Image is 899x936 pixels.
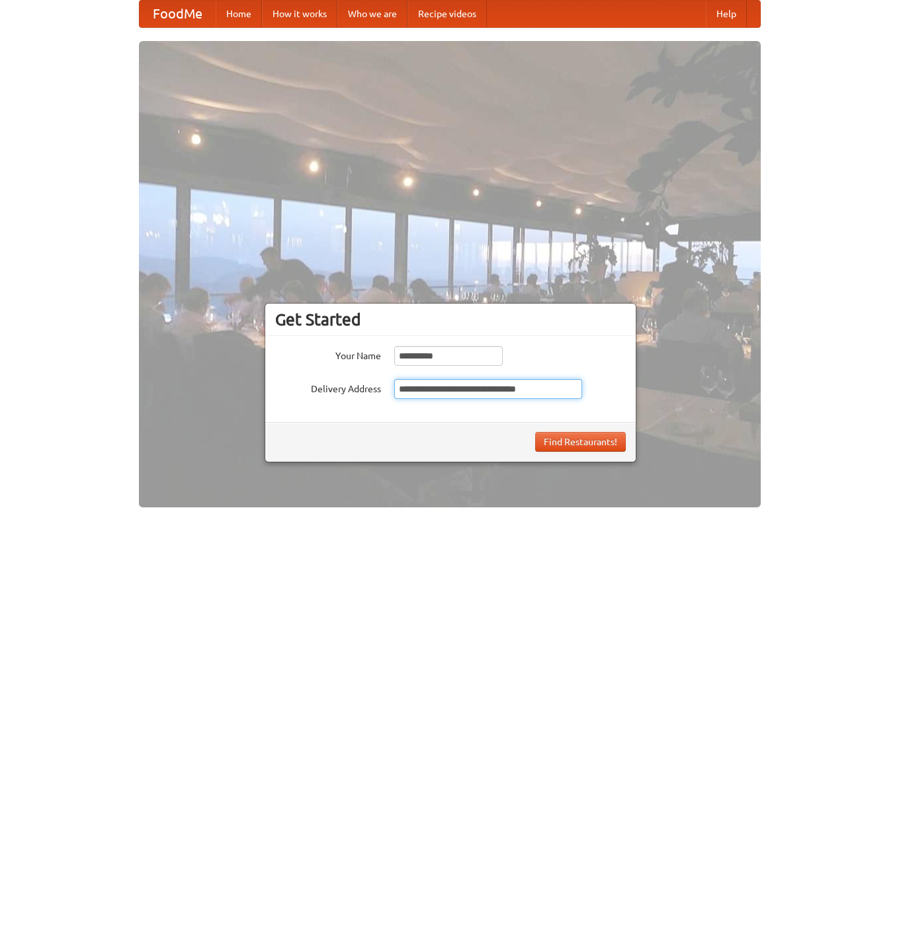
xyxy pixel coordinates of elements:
a: Who we are [337,1,407,27]
a: Help [706,1,747,27]
h3: Get Started [275,310,626,329]
label: Delivery Address [275,379,381,396]
a: Recipe videos [407,1,487,27]
label: Your Name [275,346,381,362]
a: FoodMe [140,1,216,27]
button: Find Restaurants! [535,432,626,452]
a: How it works [262,1,337,27]
a: Home [216,1,262,27]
